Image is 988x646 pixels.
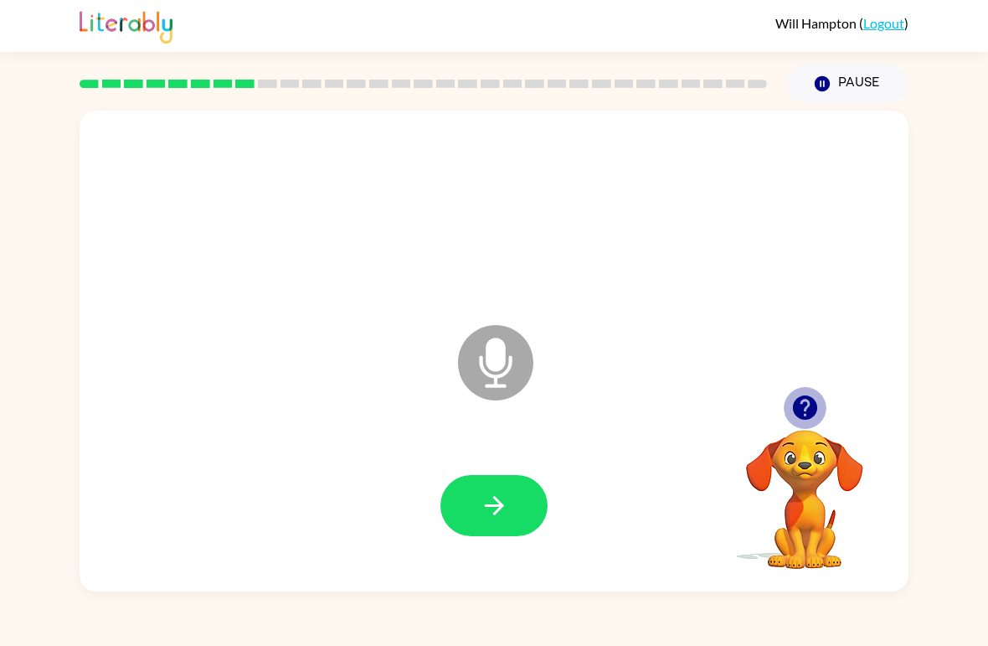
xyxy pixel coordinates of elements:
[863,15,904,31] a: Logout
[775,15,908,31] div: ( )
[721,404,888,571] video: Your browser must support playing .mp4 files to use Literably. Please try using another browser.
[80,7,172,44] img: Literably
[775,15,859,31] span: Will Hampton
[787,65,908,103] button: Pause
